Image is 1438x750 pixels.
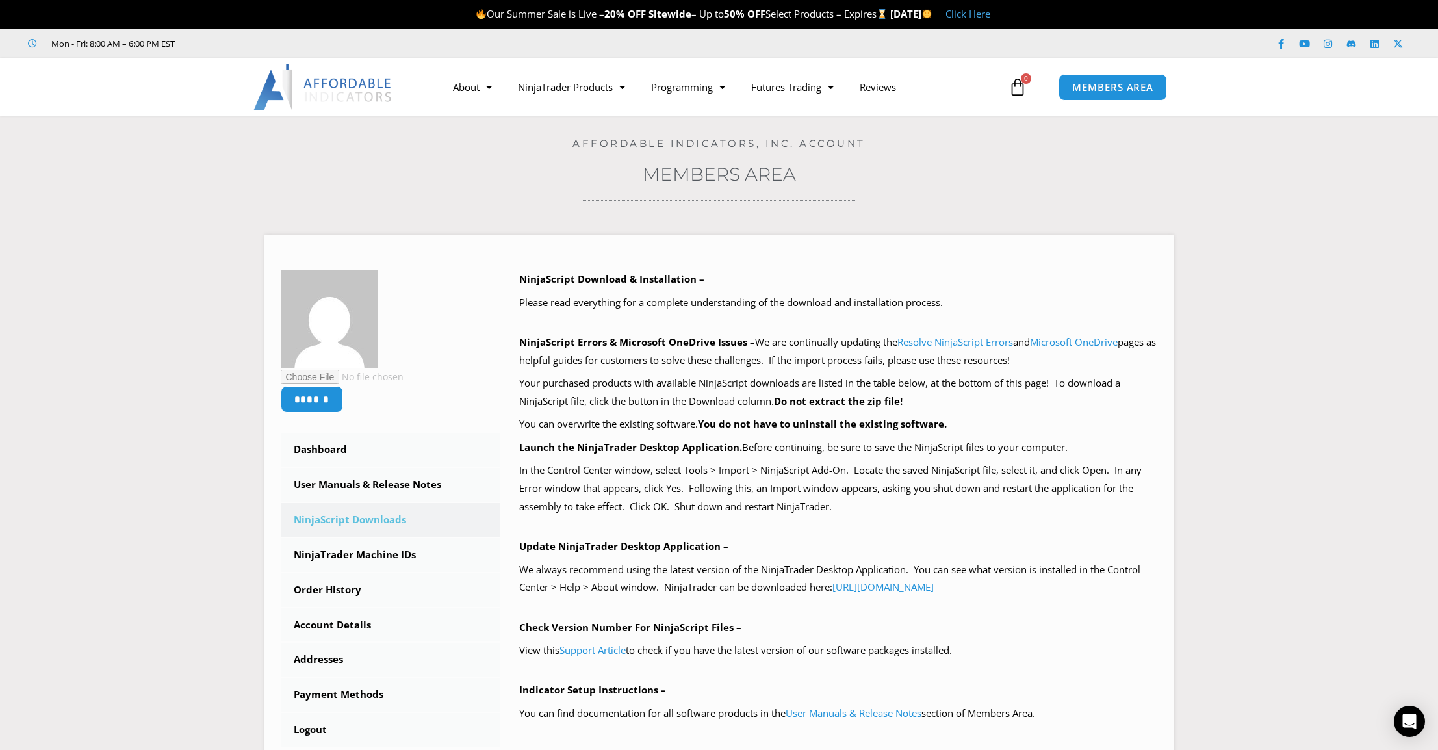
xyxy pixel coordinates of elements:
img: 45c0057e6f4855a36cff5f96179758a8b12d68a3e26da419b00d2a9fa1d712f1 [281,270,378,368]
a: Payment Methods [281,678,500,712]
strong: 20% OFF [604,7,646,20]
p: View this to check if you have the latest version of our software packages installed. [519,641,1158,660]
nav: Menu [440,72,1005,102]
p: You can overwrite the existing software. [519,415,1158,433]
a: 0 [989,68,1046,106]
iframe: Customer reviews powered by Trustpilot [193,37,388,50]
p: In the Control Center window, select Tools > Import > NinjaScript Add-On. Locate the saved NinjaS... [519,461,1158,516]
a: Account Details [281,608,500,642]
b: Indicator Setup Instructions – [519,683,666,696]
a: Resolve NinjaScript Errors [897,335,1013,348]
span: Our Summer Sale is Live – – Up to Select Products – Expires [476,7,890,20]
a: Members Area [643,163,796,185]
strong: Sitewide [648,7,691,20]
img: 🔥 [476,9,486,19]
b: Check Version Number For NinjaScript Files – [519,621,741,634]
a: User Manuals & Release Notes [786,706,921,719]
a: Reviews [847,72,909,102]
a: Addresses [281,643,500,677]
a: [URL][DOMAIN_NAME] [832,580,934,593]
p: Please read everything for a complete understanding of the download and installation process. [519,294,1158,312]
img: ⌛ [877,9,887,19]
p: We always recommend using the latest version of the NinjaTrader Desktop Application. You can see ... [519,561,1158,597]
a: NinjaTrader Machine IDs [281,538,500,572]
span: MEMBERS AREA [1072,83,1153,92]
p: Before continuing, be sure to save the NinjaScript files to your computer. [519,439,1158,457]
b: NinjaScript Errors & Microsoft OneDrive Issues – [519,335,755,348]
span: Mon - Fri: 8:00 AM – 6:00 PM EST [48,36,175,51]
a: Logout [281,713,500,747]
img: LogoAI | Affordable Indicators – NinjaTrader [253,64,393,110]
strong: 50% OFF [724,7,765,20]
a: Dashboard [281,433,500,467]
p: Your purchased products with available NinjaScript downloads are listed in the table below, at th... [519,374,1158,411]
div: Open Intercom Messenger [1394,706,1425,737]
a: Affordable Indicators, Inc. Account [572,137,866,149]
b: NinjaScript Download & Installation – [519,272,704,285]
b: Update NinjaTrader Desktop Application – [519,539,728,552]
b: Do not extract the zip file! [774,394,903,407]
p: You can find documentation for all software products in the section of Members Area. [519,705,1158,723]
a: Support Article [559,643,626,656]
b: Launch the NinjaTrader Desktop Application. [519,441,742,454]
p: We are continually updating the and pages as helpful guides for customers to solve these challeng... [519,333,1158,370]
a: User Manuals & Release Notes [281,468,500,502]
span: 0 [1021,73,1031,84]
a: MEMBERS AREA [1059,74,1167,101]
nav: Account pages [281,433,500,747]
strong: [DATE] [890,7,932,20]
a: Programming [638,72,738,102]
a: Click Here [945,7,990,20]
a: NinjaTrader Products [505,72,638,102]
a: Order History [281,573,500,607]
a: About [440,72,505,102]
b: You do not have to uninstall the existing software. [698,417,947,430]
a: NinjaScript Downloads [281,503,500,537]
a: Microsoft OneDrive [1030,335,1118,348]
a: Futures Trading [738,72,847,102]
img: 🌞 [922,9,932,19]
